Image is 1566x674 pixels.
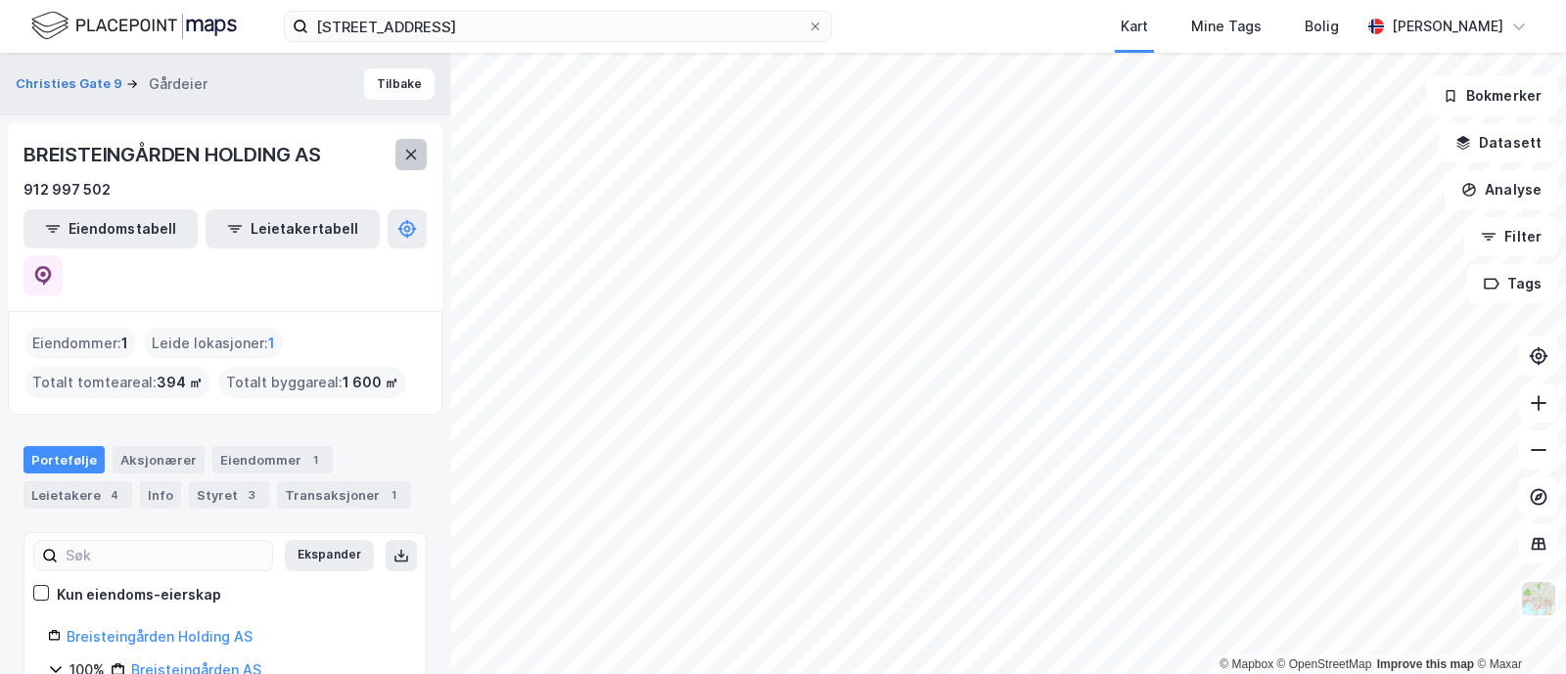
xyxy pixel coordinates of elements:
div: 3 [242,485,261,505]
iframe: Chat Widget [1468,580,1566,674]
button: Christies Gate 9 [16,74,126,94]
div: BREISTEINGÅRDEN HOLDING AS [23,139,325,170]
div: 1 [305,450,325,470]
div: Kontrollprogram for chat [1468,580,1566,674]
div: Transaksjoner [277,481,411,509]
div: 4 [105,485,124,505]
button: Analyse [1445,170,1558,209]
div: Gårdeier [149,72,207,96]
button: Filter [1464,217,1558,256]
img: logo.f888ab2527a4732fd821a326f86c7f29.svg [31,9,237,43]
div: Mine Tags [1191,15,1262,38]
div: 912 997 502 [23,178,111,202]
div: Bolig [1305,15,1339,38]
div: Aksjonærer [113,446,205,473]
div: Totalt byggareal : [218,367,406,398]
button: Bokmerker [1426,76,1558,115]
a: OpenStreetMap [1277,657,1372,671]
div: Styret [189,481,269,509]
span: 394 ㎡ [157,371,203,394]
input: Søk [58,541,272,570]
span: 1 [121,332,128,355]
div: Kart [1121,15,1148,38]
input: Søk på adresse, matrikkel, gårdeiere, leietakere eller personer [308,12,807,41]
div: Info [140,481,181,509]
div: Kun eiendoms-eierskap [57,583,221,607]
div: Eiendommer [212,446,333,473]
span: 1 600 ㎡ [343,371,398,394]
div: Eiendommer : [24,328,136,359]
div: Totalt tomteareal : [24,367,210,398]
a: Improve this map [1377,657,1474,671]
div: Portefølje [23,446,105,473]
button: Eiendomstabell [23,209,198,248]
div: Leietakere [23,481,132,509]
div: 1 [384,485,403,505]
button: Datasett [1439,123,1558,162]
button: Ekspander [285,540,374,571]
button: Tilbake [364,68,435,100]
span: 1 [268,332,275,355]
button: Tags [1467,264,1558,303]
button: Leietakertabell [206,209,380,248]
div: Leide lokasjoner : [144,328,283,359]
div: [PERSON_NAME] [1392,15,1503,38]
a: Breisteingården Holding AS [67,628,253,645]
a: Mapbox [1220,657,1273,671]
